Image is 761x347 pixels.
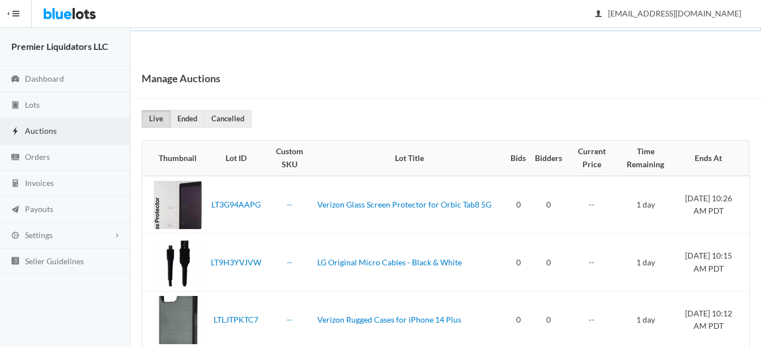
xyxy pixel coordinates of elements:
span: Auctions [25,126,57,136]
a: LT9H3YVJVW [211,257,261,267]
ion-icon: list box [10,256,21,267]
a: LG Original Micro Cables - Black & White [317,257,462,267]
td: [DATE] 10:15 AM PDT [675,234,749,291]
a: -- [287,257,292,267]
strong: Premier Liquidators LLC [11,41,108,52]
td: 0 [530,234,567,291]
a: -- [287,200,292,209]
span: [EMAIL_ADDRESS][DOMAIN_NAME] [596,9,741,18]
a: LTLJTPKTC7 [214,315,258,324]
span: Lots [25,100,40,109]
ion-icon: speedometer [10,74,21,85]
ion-icon: cash [10,153,21,163]
a: Cancelled [204,110,252,128]
th: Bidders [530,141,567,176]
td: 0 [506,176,530,234]
ion-icon: flash [10,126,21,137]
th: Time Remaining [617,141,675,176]
td: 0 [506,234,530,291]
h1: Manage Auctions [142,70,220,87]
td: 0 [530,176,567,234]
a: Live [142,110,171,128]
span: Seller Guidelines [25,256,84,266]
th: Bids [506,141,530,176]
ion-icon: clipboard [10,100,21,111]
ion-icon: paper plane [10,205,21,215]
ion-icon: cog [10,231,21,242]
a: LT3G94AAPG [211,200,261,209]
th: Lot ID [206,141,266,176]
td: -- [567,176,616,234]
th: Thumbnail [142,141,206,176]
a: Ended [170,110,205,128]
a: -- [287,315,292,324]
span: Dashboard [25,74,64,83]
td: 1 day [617,176,675,234]
td: [DATE] 10:26 AM PDT [675,176,749,234]
ion-icon: calculator [10,179,21,189]
th: Custom SKU [266,141,313,176]
td: 1 day [617,234,675,291]
span: Payouts [25,204,53,214]
th: Current Price [567,141,616,176]
ion-icon: person [593,9,604,20]
a: Verizon Rugged Cases for iPhone 14 Plus [317,315,461,324]
a: Verizon Glass Screen Protector for Orbic Tab8 5G [317,200,491,209]
th: Lot Title [313,141,506,176]
td: -- [567,234,616,291]
th: Ends At [675,141,749,176]
span: Settings [25,230,53,240]
span: Invoices [25,178,54,188]
span: Orders [25,152,50,162]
